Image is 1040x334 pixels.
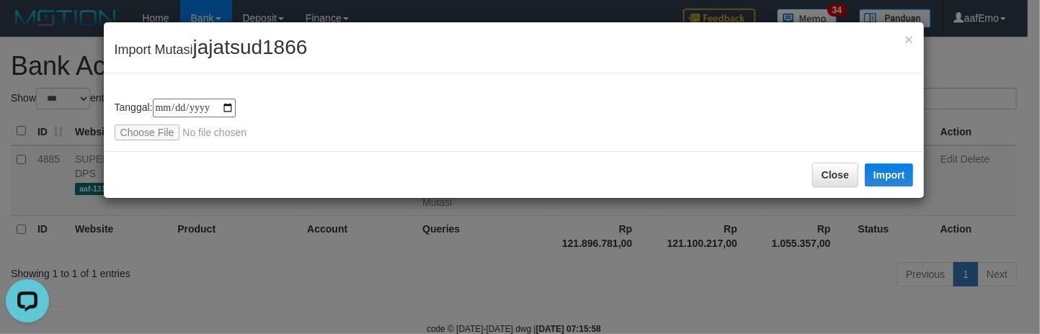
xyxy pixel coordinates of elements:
span: jajatsud1866 [193,36,308,58]
span: Import Mutasi [115,42,308,57]
button: Close [812,163,858,187]
div: Tanggal: [115,99,914,140]
button: Open LiveChat chat widget [6,6,49,49]
button: Import [865,163,914,186]
span: × [905,31,913,48]
button: Close [905,32,913,47]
